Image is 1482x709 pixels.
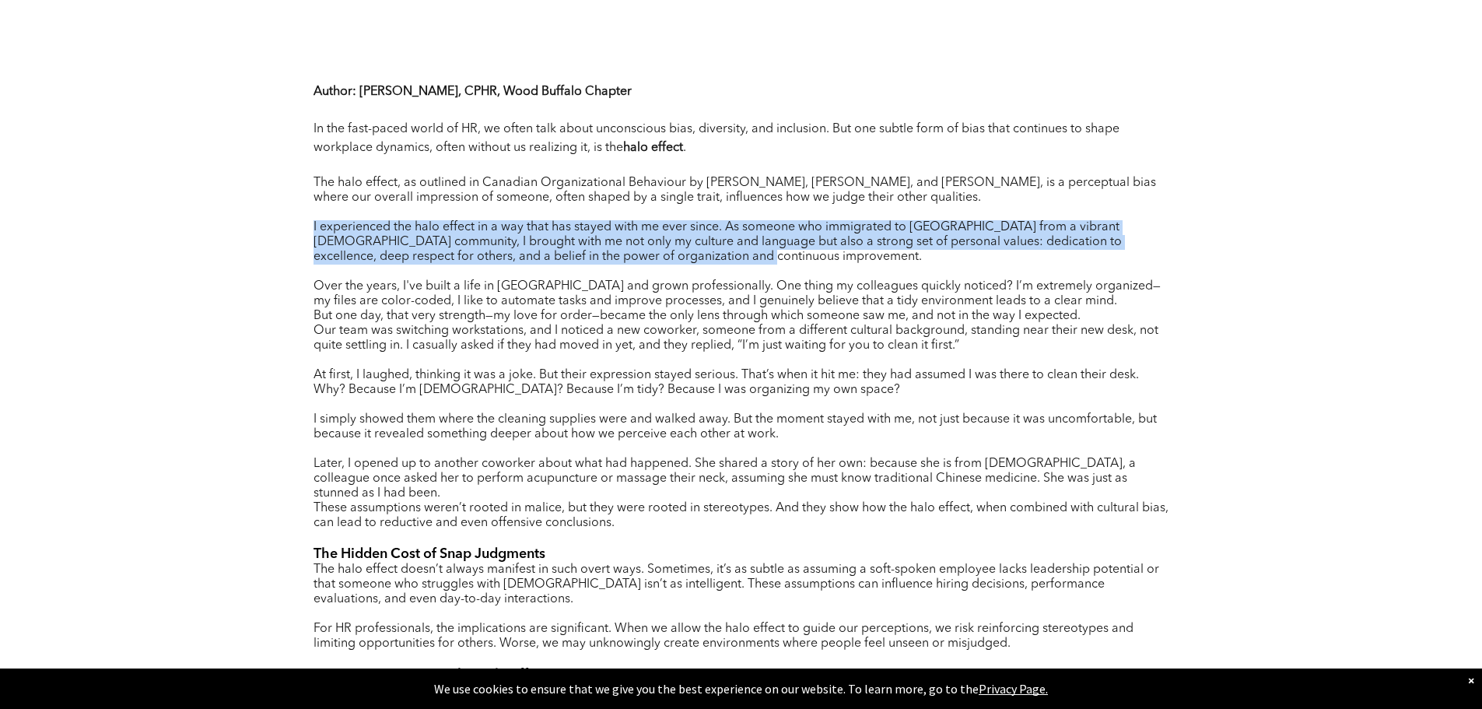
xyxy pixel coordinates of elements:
[314,563,1159,605] span: The halo effect doesn’t always manifest in such overt ways. Sometimes, it’s as subtle as assuming...
[314,325,1158,352] span: Our team was switching workstations, and I noticed a new coworker, someone from a different cultu...
[314,177,1156,204] span: The halo effect, as outlined in Canadian Organizational Behaviour by [PERSON_NAME], [PERSON_NAME]...
[314,221,1122,263] span: I experienced the halo effect in a way that has stayed with me ever since. As someone who immigra...
[623,142,683,154] strong: halo effect
[314,502,1168,529] span: These assumptions weren’t rooted in malice, but they were rooted in stereotypes. And they show ho...
[979,681,1048,697] a: Privacy Page.
[352,86,632,98] strong: : [PERSON_NAME], CPHR, Wood Buffalo Chapter
[314,668,548,682] span: Strategies to Counter the Halo Effect
[314,458,1136,500] span: Later, I opened up to another coworker about what had happened. She shared a story of her own: be...
[314,623,1133,650] span: For HR professionals, the implications are significant. When we allow the halo effect to guide ou...
[314,369,1139,396] span: At first, I laughed, thinking it was a joke. But their expression stayed serious. That’s when it ...
[1468,672,1474,688] div: Dismiss notification
[314,280,1161,307] span: Over the years, I've built a life in [GEOGRAPHIC_DATA] and grown professionally. One thing my col...
[314,547,545,561] span: The Hidden Cost of Snap Judgments
[314,120,1169,157] p: In the fast-paced world of HR, we often talk about unconscious bias, diversity, and inclusion. Bu...
[314,86,352,98] strong: Author
[314,413,1157,440] span: I simply showed them where the cleaning supplies were and walked away. But the moment stayed with...
[314,310,1081,322] span: But one day, that very strength—my love for order—became the only lens through which someone saw ...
